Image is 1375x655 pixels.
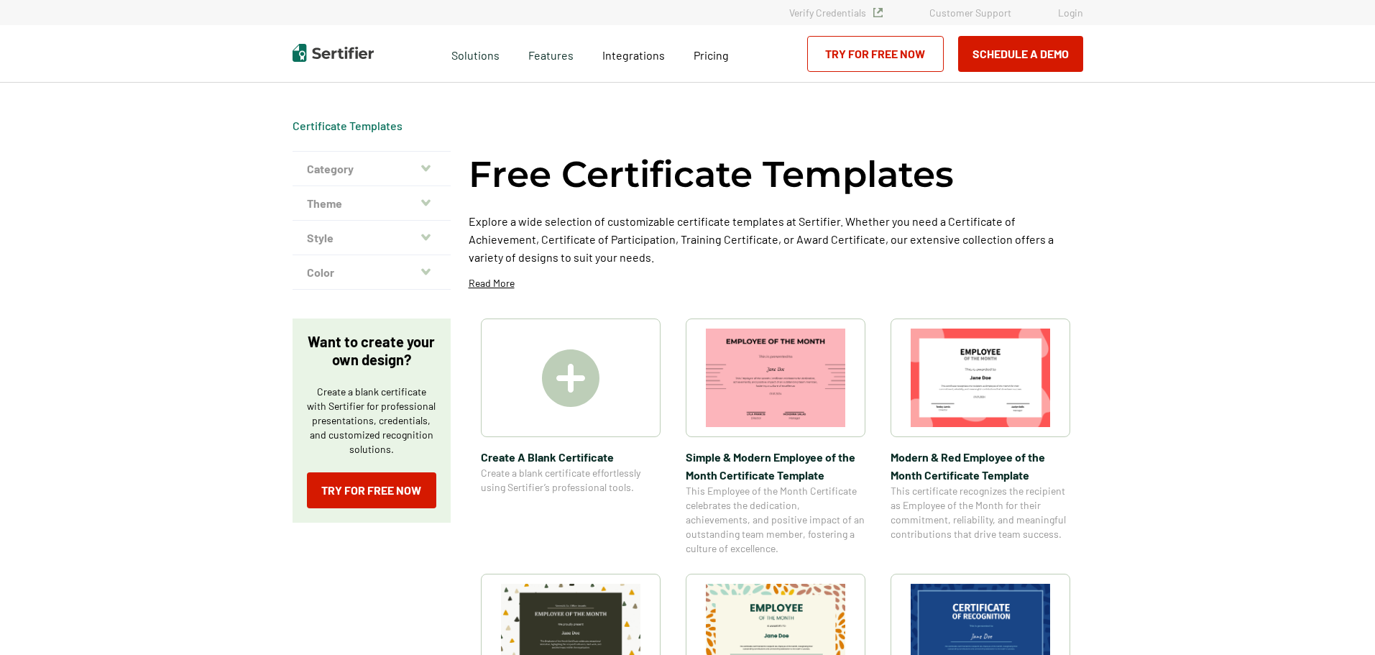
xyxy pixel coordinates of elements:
[293,186,451,221] button: Theme
[293,44,374,62] img: Sertifier | Digital Credentialing Platform
[686,448,865,484] span: Simple & Modern Employee of the Month Certificate Template
[706,329,845,427] img: Simple & Modern Employee of the Month Certificate Template
[293,119,403,133] span: Certificate Templates
[891,484,1070,541] span: This certificate recognizes the recipient as Employee of the Month for their commitment, reliabil...
[481,466,661,495] span: Create a blank certificate effortlessly using Sertifier’s professional tools.
[602,48,665,62] span: Integrations
[807,36,944,72] a: Try for Free Now
[469,212,1083,266] p: Explore a wide selection of customizable certificate templates at Sertifier. Whether you need a C...
[891,319,1070,556] a: Modern & Red Employee of the Month Certificate TemplateModern & Red Employee of the Month Certifi...
[602,45,665,63] a: Integrations
[789,6,883,19] a: Verify Credentials
[694,45,729,63] a: Pricing
[469,151,954,198] h1: Free Certificate Templates
[293,119,403,132] a: Certificate Templates
[307,472,436,508] a: Try for Free Now
[891,448,1070,484] span: Modern & Red Employee of the Month Certificate Template
[469,276,515,290] p: Read More
[1058,6,1083,19] a: Login
[686,484,865,556] span: This Employee of the Month Certificate celebrates the dedication, achievements, and positive impa...
[528,45,574,63] span: Features
[929,6,1011,19] a: Customer Support
[694,48,729,62] span: Pricing
[873,8,883,17] img: Verified
[293,255,451,290] button: Color
[542,349,599,407] img: Create A Blank Certificate
[293,152,451,186] button: Category
[307,333,436,369] p: Want to create your own design?
[481,448,661,466] span: Create A Blank Certificate
[686,319,865,556] a: Simple & Modern Employee of the Month Certificate TemplateSimple & Modern Employee of the Month C...
[911,329,1050,427] img: Modern & Red Employee of the Month Certificate Template
[451,45,500,63] span: Solutions
[307,385,436,457] p: Create a blank certificate with Sertifier for professional presentations, credentials, and custom...
[293,221,451,255] button: Style
[293,119,403,133] div: Breadcrumb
